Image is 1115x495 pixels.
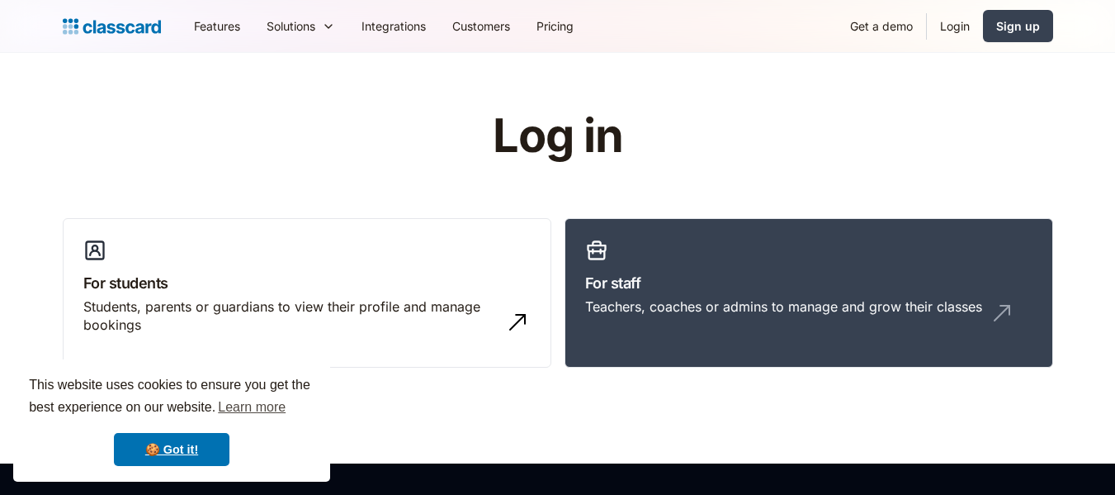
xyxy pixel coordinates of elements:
[295,111,820,162] h1: Log in
[983,10,1053,42] a: Sign up
[996,17,1040,35] div: Sign up
[83,272,531,294] h3: For students
[565,218,1053,369] a: For staffTeachers, coaches or admins to manage and grow their classes
[439,7,523,45] a: Customers
[63,15,161,38] a: home
[215,395,288,420] a: learn more about cookies
[267,17,315,35] div: Solutions
[13,359,330,482] div: cookieconsent
[585,272,1032,294] h3: For staff
[837,7,926,45] a: Get a demo
[585,297,982,316] div: Teachers, coaches or admins to manage and grow their classes
[29,375,314,420] span: This website uses cookies to ensure you get the best experience on our website.
[523,7,587,45] a: Pricing
[63,218,551,369] a: For studentsStudents, parents or guardians to view their profile and manage bookings
[348,7,439,45] a: Integrations
[927,7,983,45] a: Login
[114,433,229,466] a: dismiss cookie message
[253,7,348,45] div: Solutions
[83,297,498,335] div: Students, parents or guardians to view their profile and manage bookings
[181,7,253,45] a: Features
